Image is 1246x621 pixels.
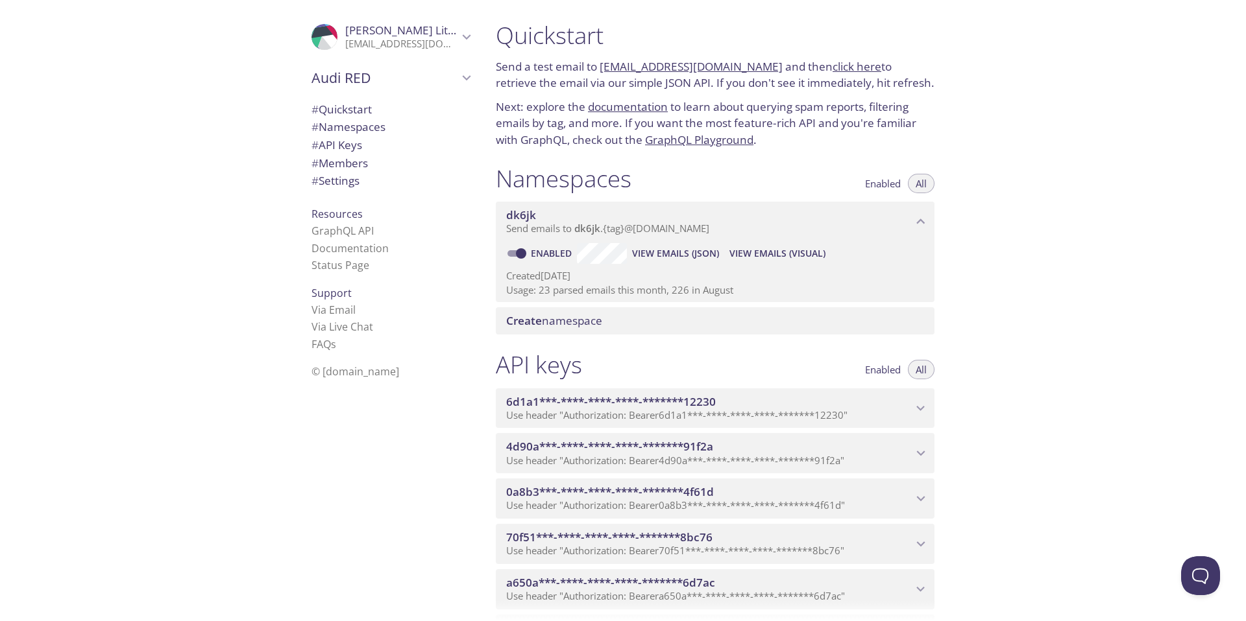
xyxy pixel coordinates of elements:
[496,307,934,334] div: Create namespace
[1181,556,1220,595] iframe: Help Scout Beacon - Open
[908,174,934,193] button: All
[857,360,909,379] button: Enabled
[729,246,825,261] span: View Emails (Visual)
[311,303,356,317] a: Via Email
[529,247,577,259] a: Enabled
[311,119,385,134] span: Namespaces
[311,224,374,238] a: GraphQL API
[311,364,399,379] span: © [DOMAIN_NAME]
[724,243,831,264] button: View Emails (Visual)
[311,258,369,272] a: Status Page
[600,59,783,74] a: [EMAIL_ADDRESS][DOMAIN_NAME]
[311,137,362,152] span: API Keys
[345,38,458,51] p: [EMAIL_ADDRESS][DOMAIN_NAME]
[506,269,924,283] p: Created [DATE]
[301,61,480,95] div: Audi RED
[506,207,536,222] span: dk6jk
[908,360,934,379] button: All
[506,313,542,328] span: Create
[345,23,461,38] span: [PERSON_NAME] Little
[301,100,480,119] div: Quickstart
[574,222,600,235] span: dk6jk
[496,21,934,50] h1: Quickstart
[301,136,480,154] div: API Keys
[311,173,319,188] span: #
[311,102,372,117] span: Quickstart
[311,156,368,170] span: Members
[311,102,319,117] span: #
[301,154,480,172] div: Members
[311,156,319,170] span: #
[506,283,924,297] p: Usage: 23 parsed emails this month, 226 in August
[301,16,480,58] div: Corey Little
[311,119,319,134] span: #
[632,246,719,261] span: View Emails (JSON)
[301,118,480,136] div: Namespaces
[311,286,352,300] span: Support
[311,69,458,87] span: Audi RED
[588,99,668,114] a: documentation
[496,164,631,193] h1: Namespaces
[506,313,602,328] span: namespace
[627,243,724,264] button: View Emails (JSON)
[496,202,934,242] div: dk6jk namespace
[311,320,373,334] a: Via Live Chat
[645,132,753,147] a: GraphQL Playground
[331,337,336,351] span: s
[301,172,480,190] div: Team Settings
[311,337,336,351] a: FAQ
[833,59,881,74] a: click here
[506,222,709,235] span: Send emails to . {tag} @[DOMAIN_NAME]
[311,207,363,221] span: Resources
[311,173,360,188] span: Settings
[496,350,582,379] h1: API keys
[857,174,909,193] button: Enabled
[311,241,389,255] a: Documentation
[496,99,934,148] p: Next: explore the to learn about querying spam reports, filtering emails by tag, and more. If you...
[496,58,934,91] p: Send a test email to and then to retrieve the email via our simple JSON API. If you don't see it ...
[311,137,319,152] span: #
